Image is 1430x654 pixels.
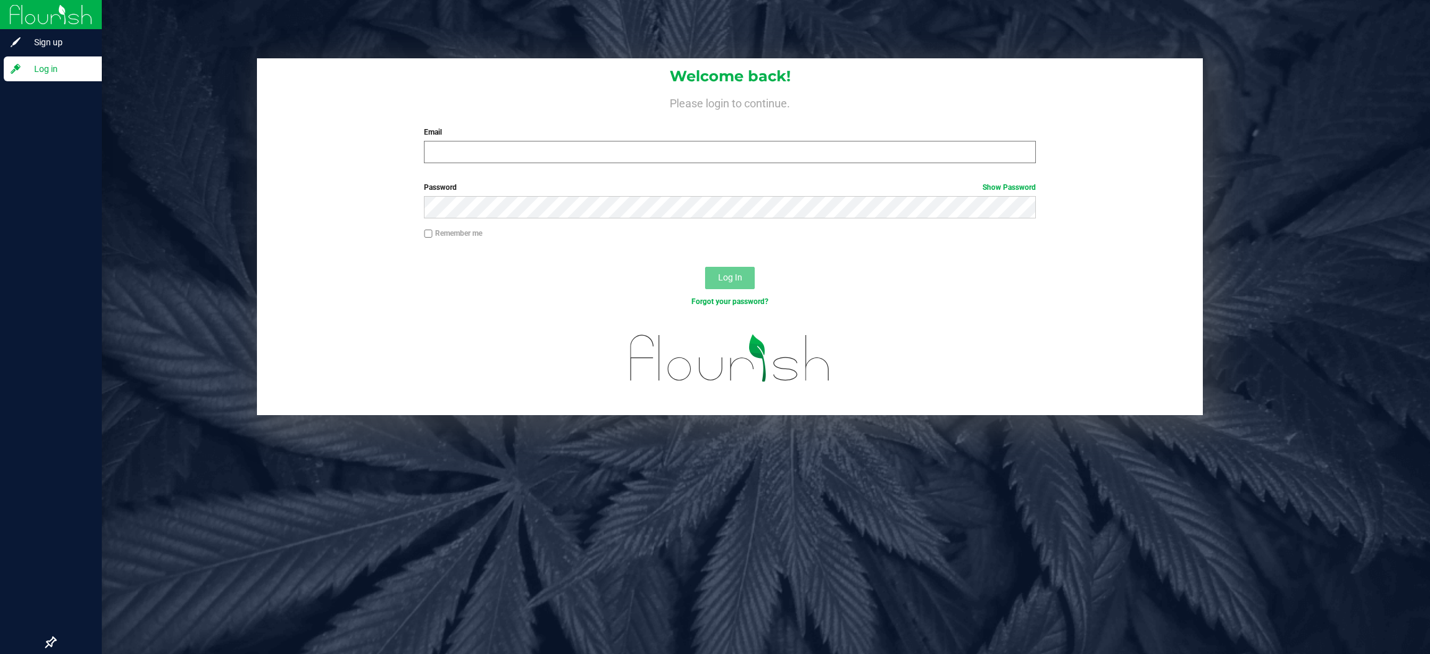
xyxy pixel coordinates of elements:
[718,272,742,282] span: Log In
[257,94,1203,109] h4: Please login to continue.
[22,61,96,76] span: Log in
[424,230,433,238] input: Remember me
[9,36,22,48] inline-svg: Sign up
[424,183,457,192] span: Password
[9,63,22,75] inline-svg: Log in
[424,127,1036,138] label: Email
[983,183,1036,192] a: Show Password
[612,320,848,396] img: flourish_logo.svg
[257,68,1203,84] h1: Welcome back!
[705,267,755,289] button: Log In
[424,228,482,239] label: Remember me
[22,35,96,50] span: Sign up
[691,297,768,306] a: Forgot your password?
